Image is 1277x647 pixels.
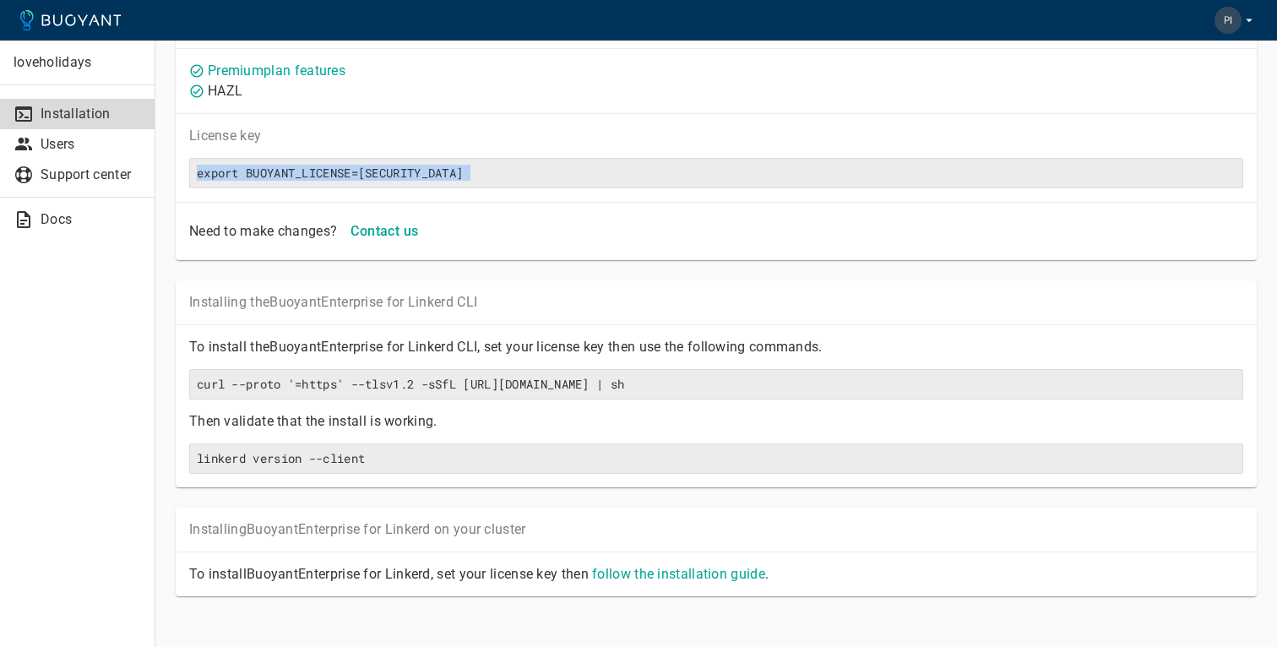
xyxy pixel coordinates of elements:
a: Contact us [344,222,425,238]
p: To install the Buoyant Enterprise for Linkerd CLI, set your license key then use the following co... [189,339,1243,356]
h6: linkerd version --client [197,451,1236,466]
p: HAZL [208,83,242,100]
a: Premiumplan features [208,63,345,79]
p: Docs [41,211,141,228]
h6: curl --proto '=https' --tlsv1.2 -sSfL [URL][DOMAIN_NAME] | sh [197,377,1236,392]
p: License key [189,128,1243,144]
p: Users [41,136,141,153]
h6: export BUOYANT_LICENSE=[SECURITY_DATA] [197,166,1236,181]
p: Installation [41,106,141,122]
p: Support center [41,166,141,183]
p: Installing the Buoyant Enterprise for Linkerd CLI [189,294,1243,311]
div: Need to make changes? [182,216,337,240]
h4: Contact us [350,223,418,240]
p: To install Buoyant Enterprise for Linkerd, set your license key then . [189,566,1243,583]
p: Then validate that the install is working. [189,413,1243,430]
p: Installing Buoyant Enterprise for Linkerd on your cluster [189,521,1243,538]
img: Piotr Hryszko [1215,7,1242,34]
p: loveholidays [14,54,141,71]
button: Contact us [344,216,425,247]
a: follow the installation guide [592,566,765,582]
